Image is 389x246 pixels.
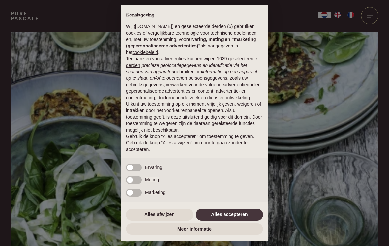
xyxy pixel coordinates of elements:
p: U kunt uw toestemming op elk moment vrijelijk geven, weigeren of intrekken door het voorkeurenpan... [126,101,263,133]
span: Meting [145,177,159,182]
a: cookiebeleid [132,50,158,55]
button: derden [126,62,140,69]
strong: ervaring, meting en “marketing (gepersonaliseerde advertenties)” [126,37,256,48]
button: Meer informatie [126,223,263,235]
button: Alles afwijzen [126,209,193,221]
button: Alles accepteren [196,209,263,221]
p: Ten aanzien van advertenties kunnen wij en 1039 geselecteerde gebruiken om en persoonsgegevens, z... [126,56,263,101]
p: Gebruik de knop “Alles accepteren” om toestemming te geven. Gebruik de knop “Alles afwijzen” om d... [126,133,263,153]
h2: Kennisgeving [126,13,263,18]
p: Wij ([DOMAIN_NAME]) en geselecteerde derden (5) gebruiken cookies of vergelijkbare technologie vo... [126,23,263,56]
em: informatie op een apparaat op te slaan en/of te openen [126,69,257,81]
button: advertentiedoelen [224,82,260,88]
span: Ervaring [145,165,162,170]
span: Marketing [145,190,165,195]
em: precieze geolocatiegegevens en identificatie via het scannen van apparaten [126,63,247,75]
